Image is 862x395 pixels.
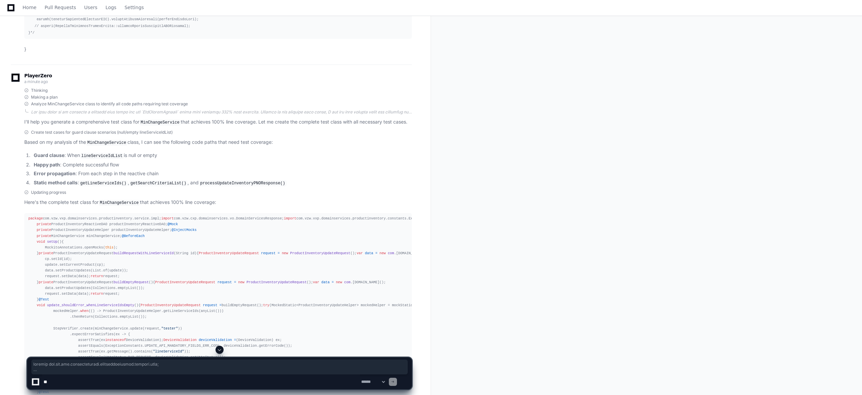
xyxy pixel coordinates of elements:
[31,190,66,195] span: Updating progress
[32,152,412,160] li: : When is null or empty
[34,152,64,158] strong: Guard clause
[31,95,58,100] span: Making a plan
[379,251,385,255] span: new
[247,280,307,284] span: ProductInventoryUpdateRequest
[282,251,288,255] span: new
[37,234,51,238] span: private
[218,280,232,284] span: request
[278,251,280,255] span: =
[33,362,406,372] span: loremip dol.sit.ame.consecteturadi.elitseddoeiusmod.tempori.utla; etdolo mag.ali.eni.adminimvenia...
[122,234,145,238] span: @BeforeEach
[28,216,43,220] span: package
[32,170,412,178] li: : From each step in the reactive chain
[114,251,174,255] span: buildRequestWithLineServiceId
[172,228,197,232] span: @InjectMocks
[199,251,259,255] span: ProductInventoryUpdateRequest
[32,161,412,169] li: : Complete successful flow
[57,240,61,244] span: ()
[31,130,173,135] span: Create test cases for guard clause scenarios (null/empty lineServiceIdList)
[174,251,197,255] span: (String id)
[39,280,53,284] span: private
[238,280,244,284] span: new
[37,228,51,232] span: private
[84,5,97,9] span: Users
[105,338,126,342] span: instanceof
[313,280,319,284] span: var
[129,180,188,186] code: getSearchCriteriaList()
[161,216,174,220] span: import
[24,138,412,147] p: Based on my analysis of the class, I can see the following code paths that need test coverage:
[47,240,57,244] span: setUp
[32,179,412,187] li: : , , and
[106,5,116,9] span: Logs
[80,309,89,313] span: when
[321,280,330,284] span: data
[124,5,144,9] span: Settings
[388,251,394,255] span: com
[332,280,334,284] span: =
[155,280,215,284] span: ProductInventoryUpdateRequest
[375,251,377,255] span: =
[105,245,114,249] span: this
[34,180,78,185] strong: Static method calls
[34,162,60,167] strong: Happy path
[290,251,350,255] span: ProductInventoryUpdateRequest
[31,88,48,93] span: Thinking
[23,5,36,9] span: Home
[149,280,153,284] span: ()
[141,303,201,307] span: ProductInventoryUpdateRequest
[91,292,103,296] span: return
[37,303,45,307] span: void
[24,118,412,126] p: I'll help you generate a comprehensive test class for that achieves 100% line coverage. Let me cr...
[34,170,76,176] strong: Error propagation
[168,222,178,226] span: @Mock
[365,251,373,255] span: data
[45,5,76,9] span: Pull Requests
[234,280,236,284] span: =
[79,180,128,186] code: getLineServiceIds()
[163,338,197,342] span: DeviceValidation
[199,180,286,186] code: processUpdateInventoryPNOResponse()
[261,251,276,255] span: request
[39,251,53,255] span: private
[356,251,363,255] span: var
[344,280,350,284] span: com
[47,303,134,307] span: update_shouldError_whenLineServiceIdsEmpty
[80,153,124,159] code: lineServiceIdList
[39,297,49,301] span: @Test
[31,109,412,115] div: Lor ipsu dolor si am consecte a elitsedd eius tempo inc utl `EtdOloremAgnaali` enima mini veniamq...
[203,303,218,307] span: request
[86,140,127,146] code: MinChangeService
[336,280,342,284] span: new
[98,200,140,206] code: MinChangeService
[220,303,222,307] span: =
[199,338,232,342] span: deviceValidation
[24,79,48,84] span: a minute ago
[24,199,412,207] p: Here's the complete test class for that achieves 100% line coverage:
[139,120,181,126] code: MinChangeService
[31,101,188,107] span: Analyze MinChangeService class to identify all code paths requiring test coverage
[134,303,138,307] span: ()
[114,280,149,284] span: buildEmptyRequest
[234,338,236,342] span: =
[24,46,412,53] p: }
[263,303,269,307] span: try
[91,274,103,278] span: return
[37,222,51,226] span: private
[24,74,52,78] span: PlayerZero
[161,326,178,331] span: "tester"
[37,240,45,244] span: void
[284,216,296,220] span: import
